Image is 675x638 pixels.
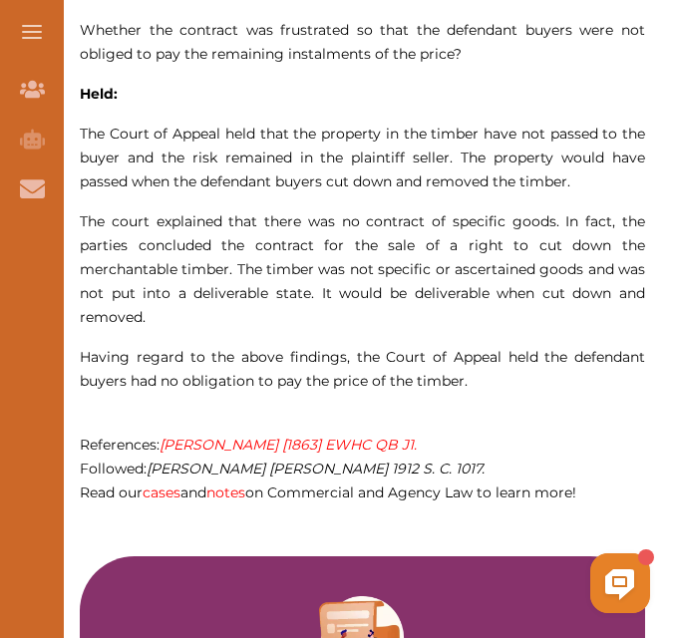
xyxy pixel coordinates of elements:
a: [PERSON_NAME] [1863] EWHC QB J1. [160,436,417,454]
span: References: [80,436,417,454]
strong: Held: [80,85,118,103]
a: notes [206,483,245,501]
iframe: HelpCrunch [196,548,655,618]
span: Read our and on Commercial and Agency Law to learn more! [80,483,576,501]
span: Having regard to the above findings, the Court of Appeal held the defendant buyers had no obligat... [80,348,645,390]
span: Followed: [80,460,485,478]
span: The Court of Appeal held that the property in the timber have not passed to the buyer and the ris... [80,125,645,190]
a: cases [143,483,180,501]
span: Whether the contract was frustrated so that the defendant buyers were not obliged to pay the rema... [80,21,645,63]
span: The court explained that there was no contract of specific goods. In fact, the parties concluded ... [80,212,645,326]
em: [PERSON_NAME] [PERSON_NAME] 1912 S. C. 1017. [147,460,485,478]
